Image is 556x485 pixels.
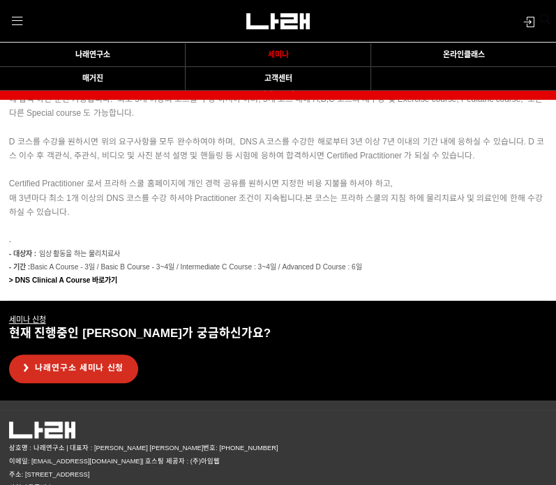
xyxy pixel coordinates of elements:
[9,234,11,244] span: .
[188,50,367,59] a: 세미나
[9,179,393,202] span: Certified Practitioner 로서 프라하 스쿨 홈페이지에 개인 경력 공유를 원하시면 지정한 비용 지불을 하셔야 하고, 매 3년마다 최소 1개 이상의 DNS 코스를...
[75,50,110,59] span: 나래연구소
[3,50,182,59] a: 나래연구소
[9,250,36,258] strong: - 대상자 :
[374,50,553,59] a: 온라인클래스
[9,263,362,271] span: Basic A Course - 3일 / Basic B Course - 3~4일 / Intermediate C Course : 3~4일 / Advanced D Course : 6일
[267,50,288,59] span: 세미나
[9,458,220,465] span: 이메일: [EMAIL_ADDRESS][DOMAIN_NAME]
[9,276,118,284] strong: > DNS Clinical A Course 바로가기
[9,355,139,383] a: 나래연구소 세미나 신청
[9,276,118,284] a: > DNS Clinical A Course 바로가기
[9,263,30,271] strong: - 기간 :
[82,74,103,82] span: 매거진
[442,50,484,59] span: 온라인클래스
[3,74,182,83] a: 매거진
[9,137,544,161] span: D 코스를 수강을 원하시면 위의 요구사항을 모두 완수하여야 하며, DNS A 코스를 수강한 해로부터 3년 이상 7년 이내의 기간 내에 응하실 수 있습니다. D 코스 이수 후 ...
[9,193,543,217] span: 본 코스는 프라하 스쿨의 지침 하에 물리치료사 및 의료인에 한해 수강하실 수 있습니다.
[9,315,46,324] u: 세미나 신청
[9,327,271,340] span: 현재 진행중인 [PERSON_NAME]가 궁금하신가요?
[39,250,121,258] span: 임상 활동을 하는 물리치료사
[142,458,220,465] span: | 호스팅 제공자 : (주)아임웹
[9,471,90,478] span: 주소: [STREET_ADDRESS]
[9,445,278,452] span: 상호명 : 나래연구소 | 대표자 : [PERSON_NAME] [PERSON_NAME]번호: [PHONE_NUMBER]
[9,421,75,438] img: 5cb63af94c0ba.png
[264,74,292,82] span: 고객센터
[188,74,367,83] a: 고객센터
